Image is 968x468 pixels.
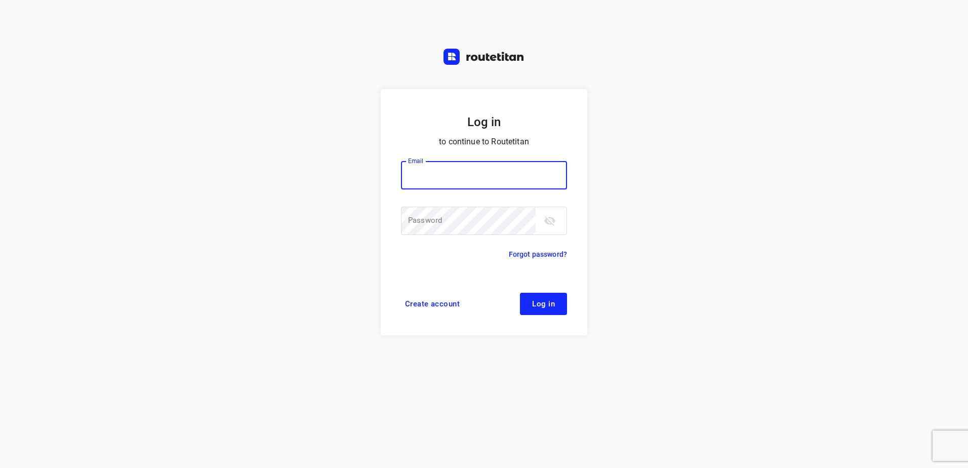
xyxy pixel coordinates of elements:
[401,135,567,149] p: to continue to Routetitan
[540,211,560,231] button: toggle password visibility
[520,293,567,315] button: Log in
[401,113,567,131] h5: Log in
[509,248,567,260] a: Forgot password?
[405,300,460,308] span: Create account
[532,300,555,308] span: Log in
[443,49,525,65] img: Routetitan
[401,293,464,315] a: Create account
[443,49,525,67] a: Routetitan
